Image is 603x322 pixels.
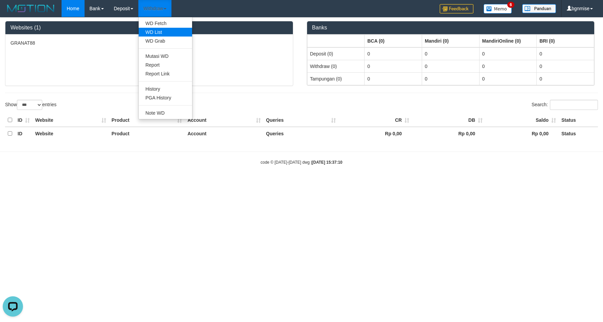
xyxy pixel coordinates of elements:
a: PGA History [139,93,192,102]
a: Note WD [139,109,192,117]
td: 0 [422,72,479,85]
th: Product [109,127,185,140]
th: Account [185,114,263,127]
th: CR [339,114,412,127]
label: Search: [532,100,598,110]
th: Status [559,114,598,127]
span: 6 [507,2,514,8]
a: WD Grab [139,37,192,45]
th: Website [32,114,109,127]
small: code © [DATE]-[DATE] dwg | [261,160,343,165]
td: 0 [537,60,594,72]
p: GRANAT88 [10,40,288,46]
th: Group: activate to sort column ascending [422,34,479,47]
input: Search: [550,100,598,110]
td: 0 [365,47,422,60]
td: 0 [479,60,537,72]
th: Status [559,127,598,140]
img: MOTION_logo.png [5,3,56,14]
img: Feedback.jpg [440,4,473,14]
th: Saldo [485,114,559,127]
th: Group: activate to sort column ascending [479,34,537,47]
th: Group: activate to sort column ascending [365,34,422,47]
th: Group: activate to sort column ascending [537,34,594,47]
td: 0 [537,72,594,85]
h3: Banks [312,25,589,31]
th: Queries [263,127,339,140]
button: Open LiveChat chat widget [3,3,23,23]
a: WD List [139,28,192,37]
label: Show entries [5,100,56,110]
a: Report Link [139,69,192,78]
th: Website [32,127,109,140]
th: Rp 0,00 [412,127,485,140]
th: Product [109,114,185,127]
td: Withdraw (0) [307,60,365,72]
a: WD Fetch [139,19,192,28]
h3: Websites (1) [10,25,288,31]
th: Rp 0,00 [485,127,559,140]
td: Deposit (0) [307,47,365,60]
select: Showentries [17,100,42,110]
td: 0 [422,47,479,60]
td: 0 [365,60,422,72]
a: Mutasi WD [139,52,192,61]
a: History [139,85,192,93]
td: 0 [479,47,537,60]
th: ID [15,114,32,127]
a: Report [139,61,192,69]
img: panduan.png [522,4,556,13]
strong: [DATE] 15:37:10 [312,160,342,165]
th: Account [185,127,263,140]
th: Group: activate to sort column ascending [307,34,365,47]
td: 0 [537,47,594,60]
td: 0 [479,72,537,85]
th: Queries [263,114,339,127]
td: 0 [365,72,422,85]
th: ID [15,127,32,140]
td: Tampungan (0) [307,72,365,85]
td: 0 [422,60,479,72]
th: Rp 0,00 [339,127,412,140]
th: DB [412,114,485,127]
img: Button%20Memo.svg [484,4,512,14]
